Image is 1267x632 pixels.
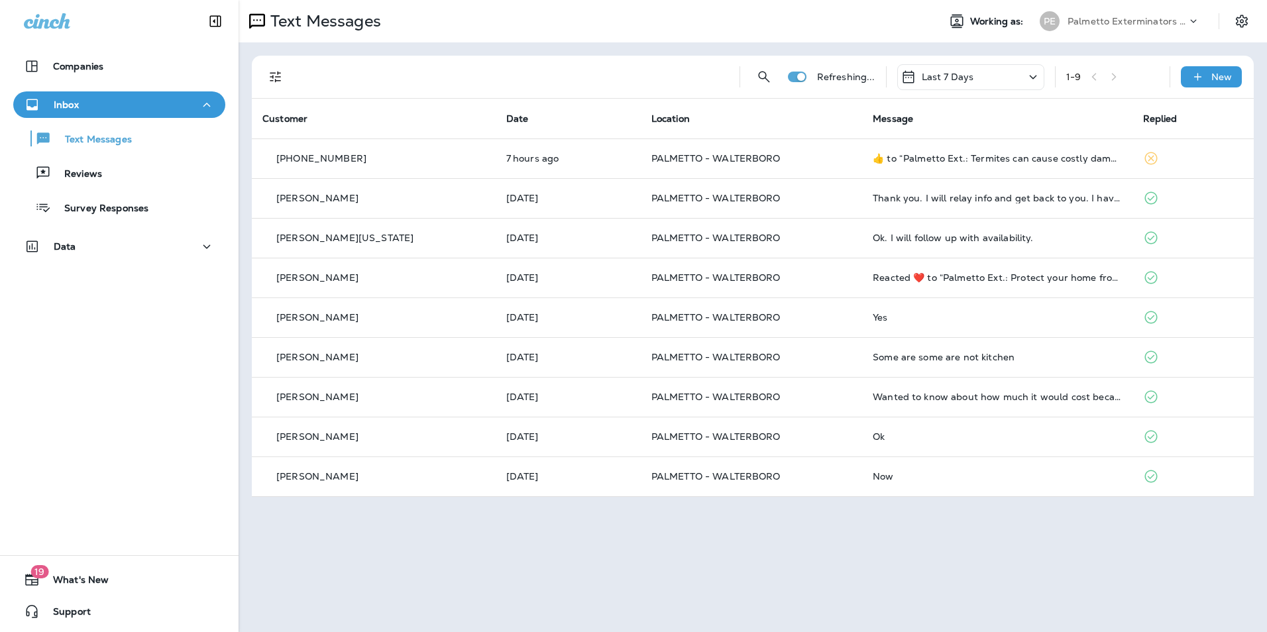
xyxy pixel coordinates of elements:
[1230,9,1254,33] button: Settings
[13,233,225,260] button: Data
[276,233,413,243] p: [PERSON_NAME][US_STATE]
[262,64,289,90] button: Filters
[651,192,781,204] span: PALMETTO - WALTERBORO
[52,134,132,146] p: Text Messages
[506,113,529,125] span: Date
[53,61,103,72] p: Companies
[276,352,358,362] p: [PERSON_NAME]
[197,8,234,34] button: Collapse Sidebar
[1211,72,1232,82] p: New
[276,153,366,164] p: [PHONE_NUMBER]
[13,91,225,118] button: Inbox
[54,241,76,252] p: Data
[651,152,781,164] span: PALMETTO - WALTERBORO
[651,113,690,125] span: Location
[13,125,225,152] button: Text Messages
[40,606,91,622] span: Support
[1066,72,1081,82] div: 1 - 9
[873,193,1121,203] div: Thank you. I will relay info and get back to you. I have a couple of questions. Do you know how l...
[276,471,358,482] p: [PERSON_NAME]
[922,72,974,82] p: Last 7 Days
[506,153,630,164] p: Sep 24, 2025 09:12 AM
[276,193,358,203] p: [PERSON_NAME]
[873,233,1121,243] div: Ok. I will follow up with availability.
[873,471,1121,482] div: Now
[506,392,630,402] p: Sep 22, 2025 01:18 PM
[13,159,225,187] button: Reviews
[40,574,109,590] span: What's New
[13,193,225,221] button: Survey Responses
[506,193,630,203] p: Sep 23, 2025 01:53 PM
[873,352,1121,362] div: Some are some are not kitchen
[873,392,1121,402] div: Wanted to know about how much it would cost because I'm only on SS I live in a double wide 3 bedr...
[13,53,225,79] button: Companies
[276,312,358,323] p: [PERSON_NAME]
[873,153,1121,164] div: ​👍​ to “ Palmetto Ext.: Termites can cause costly damage to your home. Reply now to protect your ...
[51,203,148,215] p: Survey Responses
[265,11,381,31] p: Text Messages
[873,312,1121,323] div: Yes
[506,233,630,243] p: Sep 23, 2025 01:23 PM
[30,565,48,578] span: 19
[262,113,307,125] span: Customer
[506,312,630,323] p: Sep 22, 2025 01:38 PM
[873,113,913,125] span: Message
[506,431,630,442] p: Sep 22, 2025 01:17 PM
[506,471,630,482] p: Sep 18, 2025 12:39 PM
[970,16,1026,27] span: Working as:
[751,64,777,90] button: Search Messages
[276,272,358,283] p: [PERSON_NAME]
[1068,16,1187,26] p: Palmetto Exterminators LLC
[651,351,781,363] span: PALMETTO - WALTERBORO
[817,72,875,82] p: Refreshing...
[873,272,1121,283] div: Reacted ❤️ to “Palmetto Ext.: Protect your home from ants, spiders, and other pests with Quarterl...
[506,272,630,283] p: Sep 22, 2025 08:09 PM
[51,168,102,181] p: Reviews
[651,232,781,244] span: PALMETTO - WALTERBORO
[651,470,781,482] span: PALMETTO - WALTERBORO
[276,431,358,442] p: [PERSON_NAME]
[1143,113,1178,125] span: Replied
[13,598,225,625] button: Support
[873,431,1121,442] div: Ok
[506,352,630,362] p: Sep 22, 2025 01:31 PM
[651,311,781,323] span: PALMETTO - WALTERBORO
[651,391,781,403] span: PALMETTO - WALTERBORO
[1040,11,1060,31] div: PE
[276,392,358,402] p: [PERSON_NAME]
[54,99,79,110] p: Inbox
[13,566,225,593] button: 19What's New
[651,431,781,443] span: PALMETTO - WALTERBORO
[651,272,781,284] span: PALMETTO - WALTERBORO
